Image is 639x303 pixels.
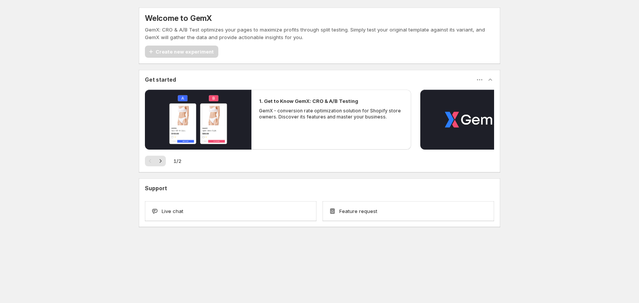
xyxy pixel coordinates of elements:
h5: Welcome to GemX [145,14,212,23]
span: 1 / 2 [173,157,181,165]
span: Feature request [339,207,377,215]
p: GemX: CRO & A/B Test optimizes your pages to maximize profits through split testing. Simply test ... [145,26,494,41]
h3: Support [145,185,167,192]
h3: Get started [145,76,176,84]
h2: 1. Get to Know GemX: CRO & A/B Testing [259,97,358,105]
p: GemX - conversion rate optimization solution for Shopify store owners. Discover its features and ... [259,108,404,120]
span: Live chat [162,207,183,215]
